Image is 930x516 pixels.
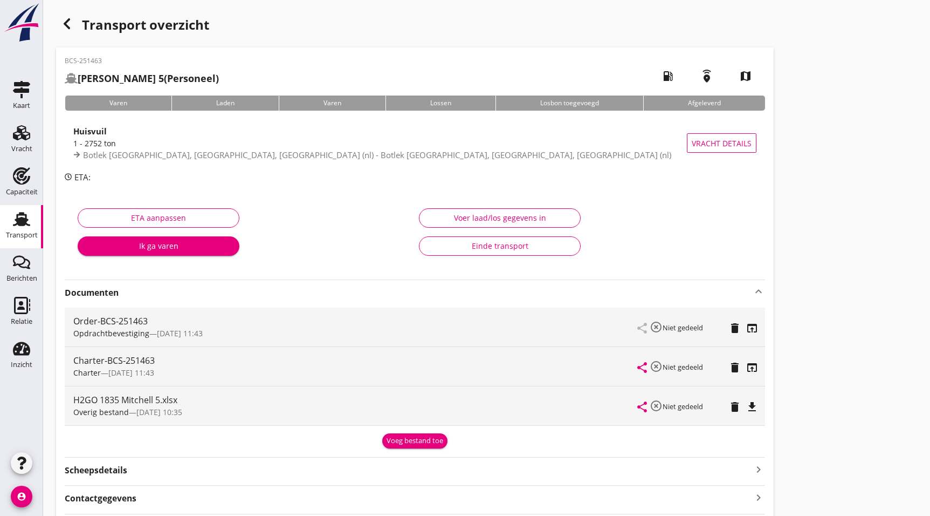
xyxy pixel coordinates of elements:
[108,368,154,378] span: [DATE] 11:43
[650,321,663,334] i: highlight_off
[73,406,638,418] div: —
[387,436,443,446] div: Voeg bestand toe
[6,188,38,195] div: Capaciteit
[752,285,765,298] i: keyboard_arrow_up
[495,96,643,111] div: Losbon toegevoegd
[746,361,759,374] i: open_in_browser
[6,275,37,282] div: Berichten
[752,462,765,477] i: keyboard_arrow_right
[65,96,171,111] div: Varen
[731,61,761,91] i: map
[419,208,581,228] button: Voer laad/los gegevens in
[752,490,765,505] i: keyboard_arrow_right
[73,393,638,406] div: H2GO 1835 Mitchell 5.xlsx
[73,138,687,149] div: 1 - 2752 ton
[56,13,774,39] div: Transport overzicht
[65,492,136,505] strong: Contactgegevens
[6,232,38,239] div: Transport
[73,367,638,378] div: —
[86,240,231,252] div: Ik ga varen
[385,96,495,111] div: Lossen
[157,328,203,338] span: [DATE] 11:43
[11,486,32,507] i: account_circle
[11,318,32,325] div: Relatie
[663,323,703,332] small: Niet gedeeld
[687,133,756,153] button: Vracht details
[11,145,32,152] div: Vracht
[692,61,722,91] i: emergency_share
[279,96,385,111] div: Varen
[653,61,683,91] i: local_gas_station
[428,240,571,252] div: Einde transport
[663,362,703,372] small: Niet gedeeld
[136,407,182,417] span: [DATE] 10:35
[636,361,649,374] i: share
[73,126,107,137] strong: Huisvuil
[728,322,741,335] i: delete
[65,464,127,477] strong: Scheepsdetails
[83,150,671,160] span: Botlek [GEOGRAPHIC_DATA], [GEOGRAPHIC_DATA], [GEOGRAPHIC_DATA] (nl) - Botlek [GEOGRAPHIC_DATA], [...
[73,328,149,338] span: Opdrachtbevestiging
[2,3,41,43] img: logo-small.a267ee39.svg
[419,236,581,256] button: Einde transport
[728,361,741,374] i: delete
[728,400,741,413] i: delete
[73,368,101,378] span: Charter
[663,402,703,411] small: Niet gedeeld
[65,287,752,299] strong: Documenten
[73,354,638,367] div: Charter-BCS-251463
[650,360,663,373] i: highlight_off
[382,433,447,449] button: Voeg bestand toe
[65,119,765,167] a: Huisvuil1 - 2752 tonBotlek [GEOGRAPHIC_DATA], [GEOGRAPHIC_DATA], [GEOGRAPHIC_DATA] (nl) - Botlek ...
[428,212,571,223] div: Voer laad/los gegevens in
[74,172,91,182] span: ETA:
[746,322,759,335] i: open_in_browser
[65,71,219,86] h2: (Personeel)
[643,96,765,111] div: Afgeleverd
[692,138,752,149] span: Vracht details
[78,208,239,228] button: ETA aanpassen
[73,315,638,328] div: Order-BCS-251463
[73,407,129,417] span: Overig bestand
[171,96,279,111] div: Laden
[87,212,230,223] div: ETA aanpassen
[73,328,638,339] div: —
[78,236,239,256] button: Ik ga varen
[650,399,663,412] i: highlight_off
[13,102,30,109] div: Kaart
[636,400,649,413] i: share
[78,72,164,85] strong: [PERSON_NAME] 5
[65,56,219,66] p: BCS-251463
[11,361,32,368] div: Inzicht
[746,400,759,413] i: file_download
